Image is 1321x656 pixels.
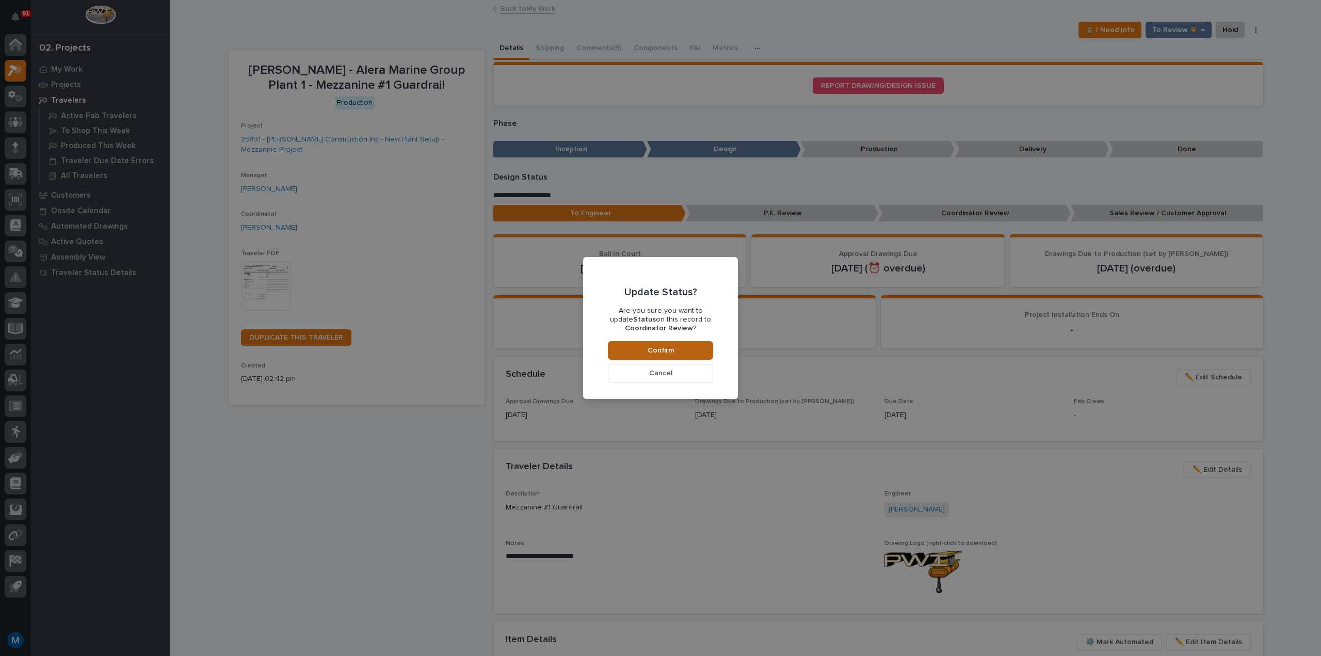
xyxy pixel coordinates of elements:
p: Are you sure you want to update on this record to ? [608,307,713,332]
p: Update Status? [624,286,697,298]
b: Coordinator Review [625,325,693,332]
span: Confirm [648,346,674,355]
b: Status [633,316,656,323]
span: Cancel [649,369,672,378]
button: Confirm [608,341,713,360]
button: Cancel [608,364,713,382]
